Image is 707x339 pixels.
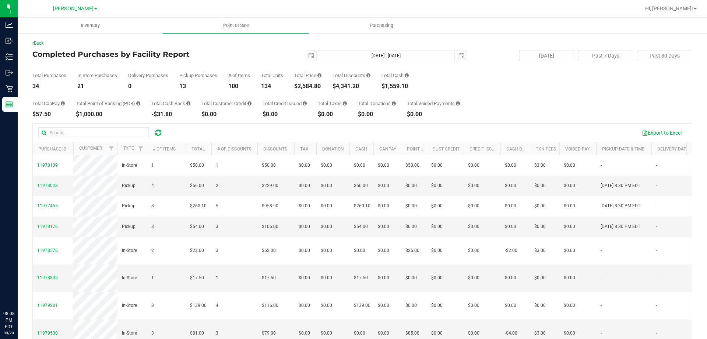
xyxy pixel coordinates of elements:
span: $0.00 [431,182,443,189]
span: $17.50 [262,274,276,281]
span: $0.00 [405,223,417,230]
a: Total [191,146,205,152]
span: 11978023 [37,183,58,188]
span: $139.00 [190,302,207,309]
span: $0.00 [534,203,546,210]
span: $50.00 [190,162,204,169]
div: $0.00 [358,111,396,117]
span: - [601,162,602,169]
span: $0.00 [564,330,575,337]
div: Total Discounts [333,73,370,78]
span: $106.00 [262,223,278,230]
span: $0.00 [468,274,479,281]
span: - [656,302,657,309]
a: Point of Sale [163,18,309,33]
span: 11978576 [37,248,58,253]
inline-svg: Inventory [6,53,13,60]
span: $260.10 [354,203,370,210]
span: $0.00 [321,247,332,254]
span: 4 [216,302,218,309]
span: $0.00 [405,182,417,189]
span: $0.00 [321,203,332,210]
span: 11979201 [37,303,58,308]
span: $0.00 [564,182,575,189]
span: $0.00 [405,203,417,210]
span: $0.00 [431,247,443,254]
iframe: Resource center [7,280,29,302]
div: $1,000.00 [76,111,140,117]
a: Cash Back [506,146,531,152]
span: 11978176 [37,224,58,229]
span: 3 [151,330,154,337]
span: $0.00 [564,302,575,309]
span: $0.00 [299,274,310,281]
span: $0.00 [505,274,516,281]
input: Search... [38,127,149,138]
i: Sum of the discount values applied to the all purchases in the date range. [366,73,370,78]
div: $0.00 [263,111,307,117]
span: $62.00 [262,247,276,254]
a: Point of Banking (POB) [407,146,459,152]
div: $4,341.20 [333,83,370,89]
span: $0.00 [505,223,516,230]
span: $0.00 [299,247,310,254]
div: Total Voided Payments [407,101,460,106]
span: $0.00 [321,162,332,169]
a: Type [123,146,134,151]
span: $0.00 [354,162,365,169]
span: $0.00 [378,223,389,230]
span: $50.00 [405,162,419,169]
div: 0 [128,83,168,89]
div: Pickup Purchases [179,73,217,78]
span: 5 [216,203,218,210]
div: 134 [261,83,283,89]
span: $0.00 [468,302,479,309]
a: Customer [79,146,102,151]
i: Sum of the total prices of all purchases in the date range. [317,73,321,78]
div: In Store Purchases [77,73,117,78]
a: Back [32,41,43,46]
a: Tax [300,146,309,152]
span: $0.00 [564,203,575,210]
a: Cust Credit [433,146,460,152]
i: Sum of the successful, non-voided payments using account credit for all purchases in the date range. [247,101,252,106]
div: # of Items [228,73,250,78]
span: $0.00 [534,274,546,281]
span: -$2.00 [505,247,517,254]
span: 1 [216,274,218,281]
span: $25.00 [405,247,419,254]
span: $0.00 [534,302,546,309]
div: Total Cash [381,73,409,78]
a: CanPay [379,146,396,152]
i: Sum of the cash-back amounts from rounded-up electronic payments for all purchases in the date ra... [186,101,190,106]
button: Export to Excel [637,127,686,139]
i: Sum of the successful, non-voided CanPay payment transactions for all purchases in the date range. [61,101,65,106]
span: $50.00 [262,162,276,169]
div: $1,559.10 [381,83,409,89]
a: Filter [135,142,147,155]
div: Total CanPay [32,101,65,106]
span: 2 [216,182,218,189]
a: Delivery Date [657,146,689,152]
inline-svg: Retail [6,85,13,92]
span: $54.00 [190,223,204,230]
span: 1 [151,274,154,281]
span: $0.00 [505,162,516,169]
span: [DATE] 8:30 PM EDT [601,223,640,230]
div: Total Cash Back [151,101,190,106]
a: # of Discounts [217,146,252,152]
p: 08:08 PM EDT [3,310,14,330]
a: Cash [355,146,367,152]
span: [DATE] 8:30 PM EDT [601,182,640,189]
span: $0.00 [405,274,417,281]
span: $0.00 [378,247,389,254]
span: $81.00 [190,330,204,337]
div: 21 [77,83,117,89]
span: Pickup [122,223,136,230]
span: $0.00 [468,223,479,230]
span: $66.00 [354,182,368,189]
span: $3.00 [534,162,546,169]
span: $0.00 [354,330,365,337]
span: $0.00 [431,203,443,210]
span: $0.00 [299,330,310,337]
